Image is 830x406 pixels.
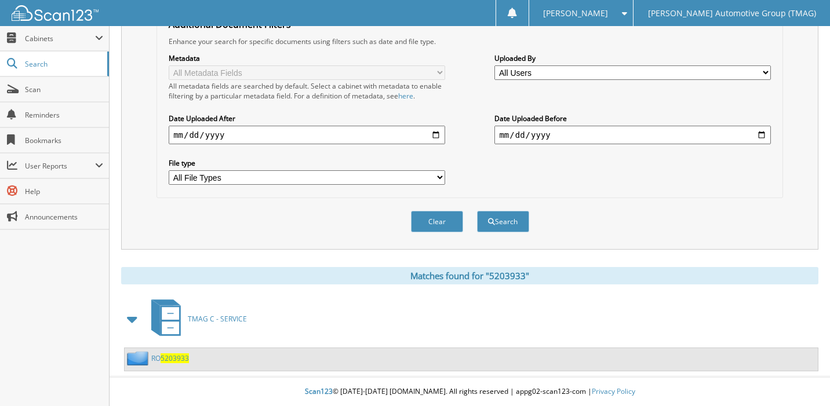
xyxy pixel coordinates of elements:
span: Help [25,186,103,196]
span: [PERSON_NAME] Automotive Group (TMAG) [648,10,816,17]
img: folder2.png [127,351,151,365]
span: Scan [25,85,103,94]
a: Privacy Policy [592,386,635,396]
a: here [398,91,413,101]
span: [PERSON_NAME] [543,10,608,17]
button: Search [477,211,529,232]
input: end [494,126,770,144]
span: Cabinets [25,34,95,43]
img: scan123-logo-white.svg [12,5,99,21]
span: Scan123 [305,386,333,396]
label: Metadata [169,53,445,63]
span: Bookmarks [25,136,103,145]
button: Clear [411,211,463,232]
span: Announcements [25,212,103,222]
span: 5203933 [161,353,189,363]
a: RO5203933 [151,353,189,363]
label: Date Uploaded After [169,114,445,123]
div: Matches found for "5203933" [121,267,818,284]
label: Uploaded By [494,53,770,63]
label: File type [169,158,445,168]
span: User Reports [25,161,95,171]
span: Reminders [25,110,103,120]
span: Search [25,59,101,69]
div: All metadata fields are searched by default. Select a cabinet with metadata to enable filtering b... [169,81,445,101]
iframe: Chat Widget [772,350,830,406]
label: Date Uploaded Before [494,114,770,123]
input: start [169,126,445,144]
a: TMAG C - SERVICE [144,296,247,342]
div: Enhance your search for specific documents using filters such as date and file type. [163,36,777,46]
div: © [DATE]-[DATE] [DOMAIN_NAME]. All rights reserved | appg02-scan123-com | [110,378,830,406]
span: TMAG C - SERVICE [188,314,247,324]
